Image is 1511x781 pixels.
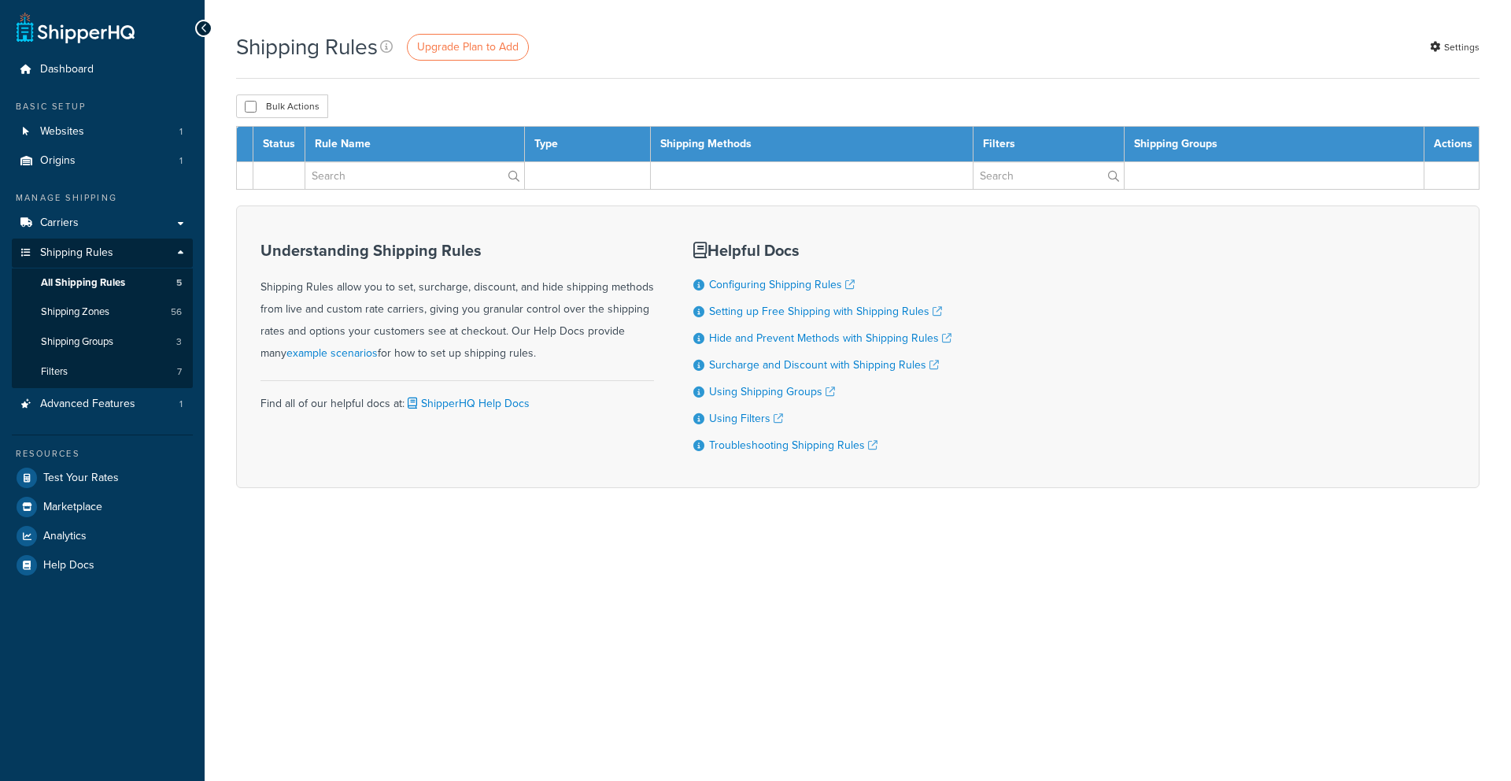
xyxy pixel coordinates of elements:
a: Shipping Groups 3 [12,328,193,357]
th: Type [525,127,651,162]
h3: Helpful Docs [693,242,951,259]
span: Dashboard [40,63,94,76]
a: Shipping Zones 56 [12,298,193,327]
a: Hide and Prevent Methods with Shipping Rules [709,330,951,346]
span: Marketplace [43,501,102,514]
span: Origins [40,154,76,168]
li: Shipping Zones [12,298,193,327]
span: Shipping Zones [41,305,109,319]
li: All Shipping Rules [12,268,193,298]
a: Help Docs [12,551,193,579]
li: Websites [12,117,193,146]
span: Shipping Groups [41,335,113,349]
li: Filters [12,357,193,387]
a: Upgrade Plan to Add [407,34,529,61]
th: Rule Name [305,127,525,162]
span: 5 [176,276,182,290]
div: Manage Shipping [12,191,193,205]
a: Surcharge and Discount with Shipping Rules [709,357,939,373]
a: Shipping Rules [12,239,193,268]
a: Dashboard [12,55,193,84]
span: Filters [41,365,68,379]
span: Carriers [40,217,79,230]
div: Find all of our helpful docs at: [260,380,654,415]
a: Origins 1 [12,146,193,176]
th: Shipping Groups [1125,127,1424,162]
a: example scenarios [286,345,378,361]
a: Analytics [12,522,193,550]
input: Search [305,162,524,189]
span: Advanced Features [40,398,135,411]
span: 1 [179,154,183,168]
h1: Shipping Rules [236,31,378,62]
th: Filters [973,127,1125,162]
a: All Shipping Rules 5 [12,268,193,298]
span: Upgrade Plan to Add [417,39,519,55]
span: 1 [179,398,183,411]
th: Shipping Methods [651,127,973,162]
a: Configuring Shipping Rules [709,276,855,293]
span: Shipping Rules [40,246,113,260]
a: Advanced Features 1 [12,390,193,419]
span: All Shipping Rules [41,276,125,290]
a: Marketplace [12,493,193,521]
div: Resources [12,447,193,461]
a: Using Shipping Groups [709,383,835,400]
span: 1 [179,125,183,139]
span: Websites [40,125,84,139]
li: Shipping Groups [12,328,193,357]
span: 56 [171,305,182,319]
li: Origins [12,146,193,176]
a: Troubleshooting Shipping Rules [709,437,877,453]
a: Using Filters [709,410,783,427]
span: Analytics [43,530,87,543]
input: Search [973,162,1124,189]
button: Bulk Actions [236,94,328,118]
span: Test Your Rates [43,472,119,485]
li: Shipping Rules [12,239,193,388]
a: Test Your Rates [12,464,193,492]
a: Settings [1430,36,1480,58]
span: 3 [176,335,182,349]
h3: Understanding Shipping Rules [260,242,654,259]
li: Advanced Features [12,390,193,419]
th: Actions [1424,127,1480,162]
a: ShipperHQ Help Docs [405,395,530,412]
a: Filters 7 [12,357,193,387]
div: Shipping Rules allow you to set, surcharge, discount, and hide shipping methods from live and cus... [260,242,654,365]
a: ShipperHQ Home [17,12,135,43]
div: Basic Setup [12,100,193,113]
th: Status [253,127,305,162]
a: Carriers [12,209,193,238]
span: 7 [177,365,182,379]
a: Setting up Free Shipping with Shipping Rules [709,303,942,320]
a: Websites 1 [12,117,193,146]
span: Help Docs [43,559,94,572]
